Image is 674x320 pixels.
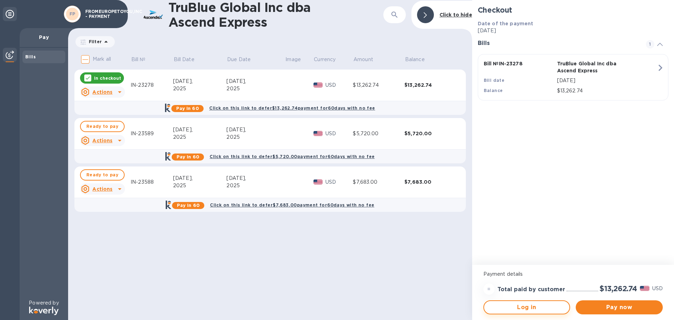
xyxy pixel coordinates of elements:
div: 2025 [173,133,227,141]
div: $13,262.74 [353,81,404,89]
span: Bill Date [174,56,204,63]
p: Mark all [93,55,111,63]
div: 2025 [173,85,227,92]
div: = [483,283,495,295]
p: USD [325,81,353,89]
span: 1 [646,40,654,48]
b: Click on this link to defer $13,262.74 payment for 60 days with no fee [209,105,375,111]
button: Ready to pay [80,169,125,181]
h3: Total paid by customer [497,286,565,293]
p: USD [325,130,353,137]
div: [DATE], [173,126,227,133]
div: 2025 [226,182,285,189]
u: Actions [92,186,112,192]
span: Ready to pay [86,122,118,131]
div: IN-23278 [131,81,173,89]
p: $13,262.74 [557,87,657,94]
p: In checkout [94,75,121,81]
p: Image [285,56,301,63]
div: [DATE], [173,175,227,182]
span: Log in [490,303,564,312]
p: Bill № [131,56,146,63]
div: [DATE], [226,126,285,133]
span: Due Date [227,56,260,63]
button: Ready to pay [80,121,125,132]
p: Payment details [483,270,663,278]
span: Pay now [581,303,657,312]
img: USD [313,179,323,184]
button: Pay now [576,300,663,314]
u: Actions [92,89,112,95]
p: Currency [314,56,336,63]
p: Powered by [29,299,59,307]
div: $13,262.74 [404,81,456,89]
b: Balance [484,88,503,93]
p: USD [325,178,353,186]
b: Bills [25,54,36,59]
img: USD [640,286,649,291]
img: USD [313,131,323,136]
img: Logo [29,307,59,315]
p: Bill Date [174,56,194,63]
button: Bill №IN-23278TruBlue Global Inc dba Ascend ExpressBill date[DATE]Balance$13,262.74 [478,54,668,100]
div: [DATE], [226,175,285,182]
b: Click on this link to defer $7,683.00 payment for 60 days with no fee [210,202,374,208]
p: Amount [353,56,373,63]
h3: Bills [478,40,637,47]
div: 2025 [226,85,285,92]
span: Ready to pay [86,171,118,179]
span: Balance [405,56,434,63]
p: Bill № IN-23278 [484,60,554,67]
div: $7,683.00 [353,178,404,186]
b: Pay in 60 [176,106,199,111]
div: IN-23588 [131,178,173,186]
div: $5,720.00 [404,130,456,137]
b: Click on this link to defer $5,720.00 payment for 60 days with no fee [210,154,375,159]
h2: Checkout [478,6,668,14]
u: Actions [92,138,112,143]
p: FROMEUROPETOYOU,INC - PAYMENT [85,9,120,19]
span: Bill № [131,56,155,63]
img: USD [313,83,323,87]
p: Filter [86,39,102,45]
p: Due Date [227,56,251,63]
b: FP [70,11,75,17]
h2: $13,262.74 [600,284,637,293]
p: Balance [405,56,425,63]
button: Log in [483,300,570,314]
b: Date of the payment [478,21,534,26]
b: Bill date [484,78,505,83]
p: Pay [25,34,62,41]
div: 2025 [226,133,285,141]
p: USD [652,285,663,292]
p: [DATE] [478,27,668,34]
div: IN-23589 [131,130,173,137]
b: Pay in 60 [177,203,200,208]
p: [DATE] [557,77,657,84]
b: Click to hide [440,12,472,18]
span: Amount [353,56,382,63]
p: TruBlue Global Inc dba Ascend Express [557,60,628,74]
div: $5,720.00 [353,130,404,137]
div: 2025 [173,182,227,189]
div: [DATE], [173,78,227,85]
b: Pay in 60 [177,154,199,159]
div: [DATE], [226,78,285,85]
div: $7,683.00 [404,178,456,185]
